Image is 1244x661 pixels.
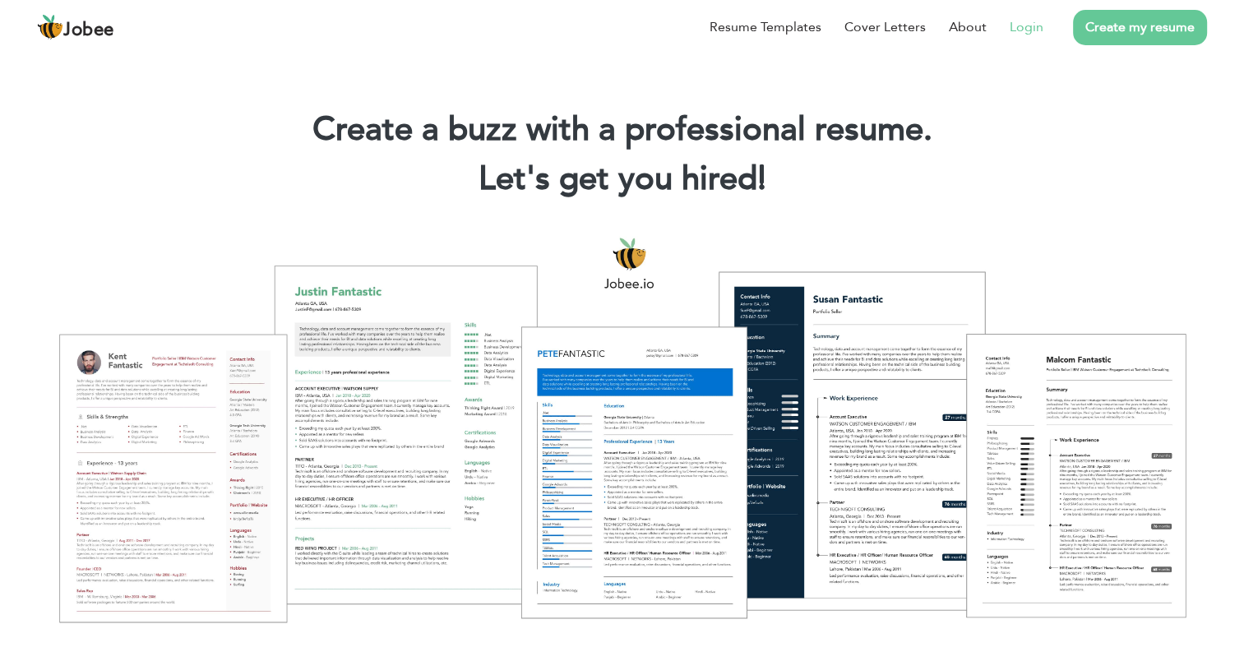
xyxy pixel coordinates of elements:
[37,14,114,40] a: Jobee
[844,17,926,37] a: Cover Letters
[25,109,1219,151] h1: Create a buzz with a professional resume.
[710,17,821,37] a: Resume Templates
[63,21,114,39] span: Jobee
[1073,10,1207,45] a: Create my resume
[949,17,987,37] a: About
[559,156,766,201] span: get you hired!
[37,14,63,40] img: jobee.io
[1010,17,1043,37] a: Login
[25,158,1219,201] h2: Let's
[758,156,765,201] span: |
